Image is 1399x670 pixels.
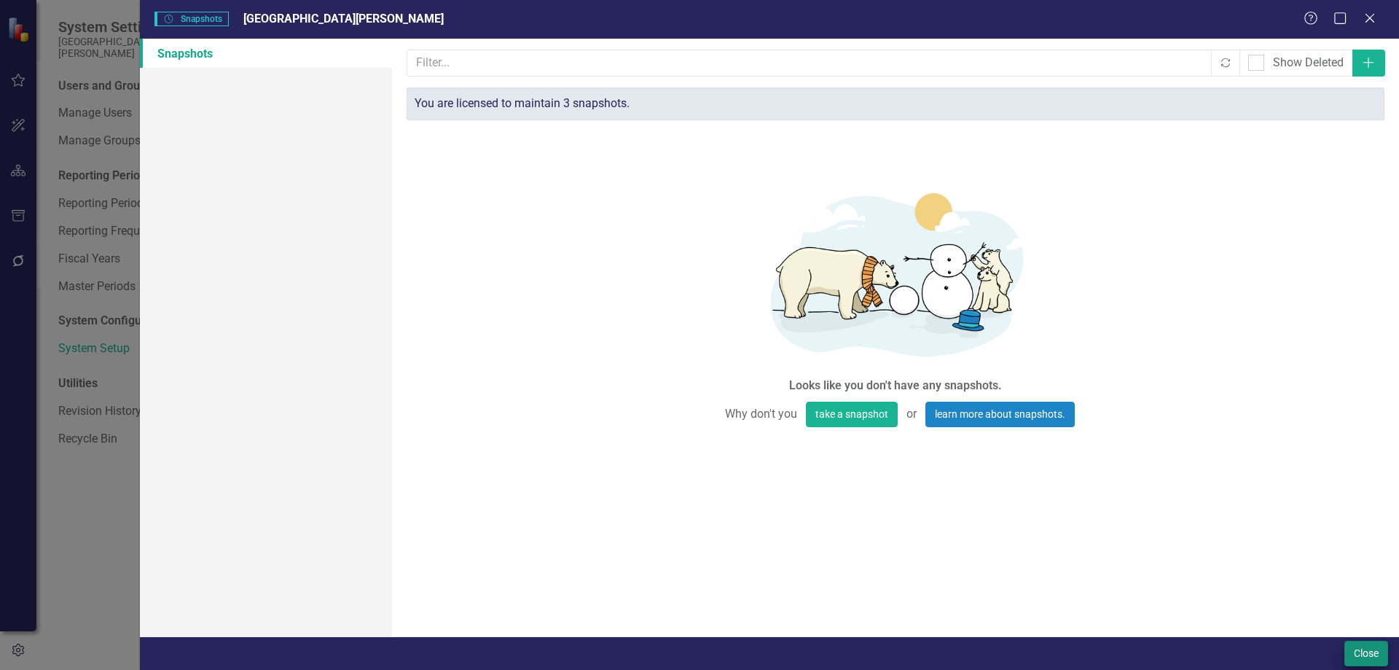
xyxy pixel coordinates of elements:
[140,39,392,68] a: Snapshots
[243,12,444,26] span: [GEOGRAPHIC_DATA][PERSON_NAME]
[407,87,1384,120] div: You are licensed to maintain 3 snapshots.
[789,378,1002,394] div: Looks like you don't have any snapshots.
[1273,55,1344,71] div: Show Deleted
[716,402,806,427] span: Why don't you
[677,173,1114,373] img: Getting started
[407,50,1212,77] input: Filter...
[925,402,1075,427] a: learn more about snapshots.
[1344,641,1388,666] button: Close
[154,12,229,26] span: Snapshots
[806,402,898,427] button: take a snapshot
[898,402,925,427] span: or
